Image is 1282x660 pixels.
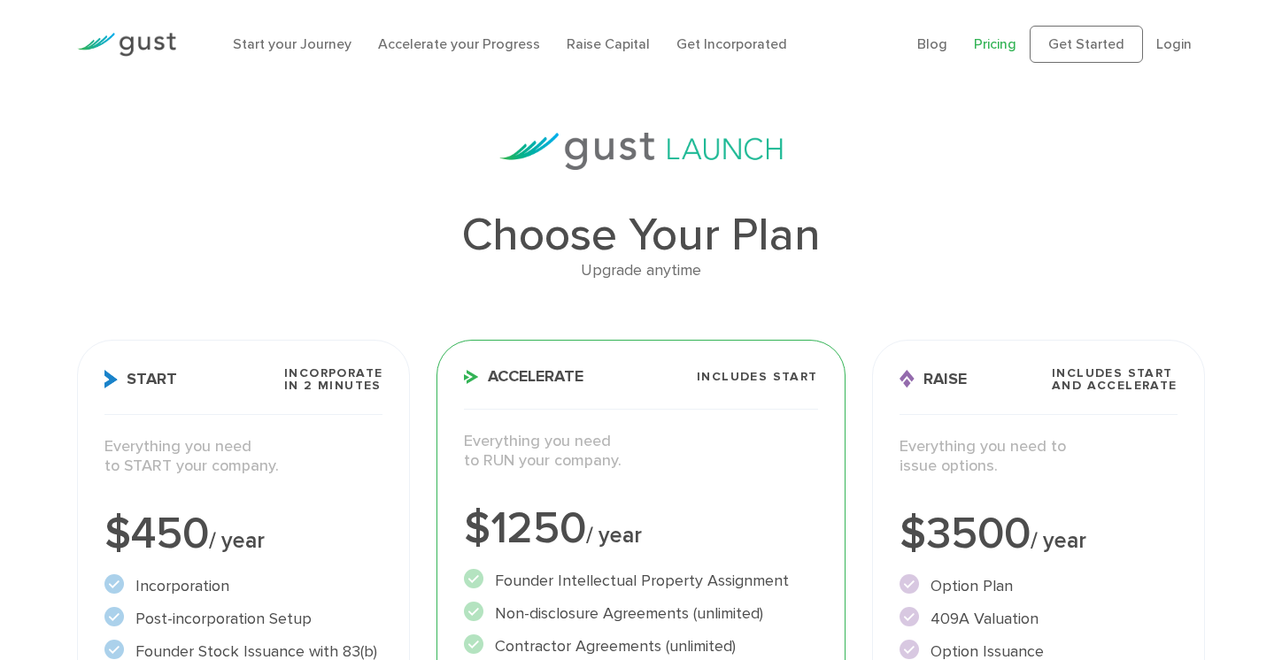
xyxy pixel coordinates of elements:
div: $3500 [900,512,1178,556]
a: Get Incorporated [676,35,787,52]
span: Raise [900,370,967,388]
img: Accelerate Icon [464,370,479,384]
img: Raise Icon [900,370,915,388]
span: / year [1031,527,1086,554]
div: Upgrade anytime [77,258,1204,284]
h1: Choose Your Plan [77,212,1204,258]
a: Blog [917,35,947,52]
img: gust-launch-logos.svg [499,133,783,170]
li: 409A Valuation [900,607,1178,631]
a: Login [1156,35,1192,52]
span: Includes START and ACCELERATE [1052,367,1178,392]
span: / year [586,522,642,549]
a: Get Started [1030,26,1143,63]
li: Non-disclosure Agreements (unlimited) [464,602,817,625]
li: Option Plan [900,574,1178,598]
span: / year [209,527,265,554]
a: Pricing [974,35,1016,52]
li: Founder Intellectual Property Assignment [464,569,817,593]
div: $1250 [464,507,817,551]
img: Start Icon X2 [104,370,118,388]
span: Incorporate in 2 Minutes [284,367,382,392]
a: Raise Capital [567,35,650,52]
li: Incorporation [104,574,382,598]
div: $450 [104,512,382,556]
p: Everything you need to RUN your company. [464,432,817,472]
img: Gust Logo [77,33,176,57]
span: Accelerate [464,369,583,385]
p: Everything you need to START your company. [104,437,382,477]
a: Accelerate your Progress [378,35,540,52]
p: Everything you need to issue options. [900,437,1178,477]
span: Start [104,370,177,388]
li: Contractor Agreements (unlimited) [464,634,817,658]
li: Post-incorporation Setup [104,607,382,631]
a: Start your Journey [233,35,351,52]
span: Includes START [697,371,818,383]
